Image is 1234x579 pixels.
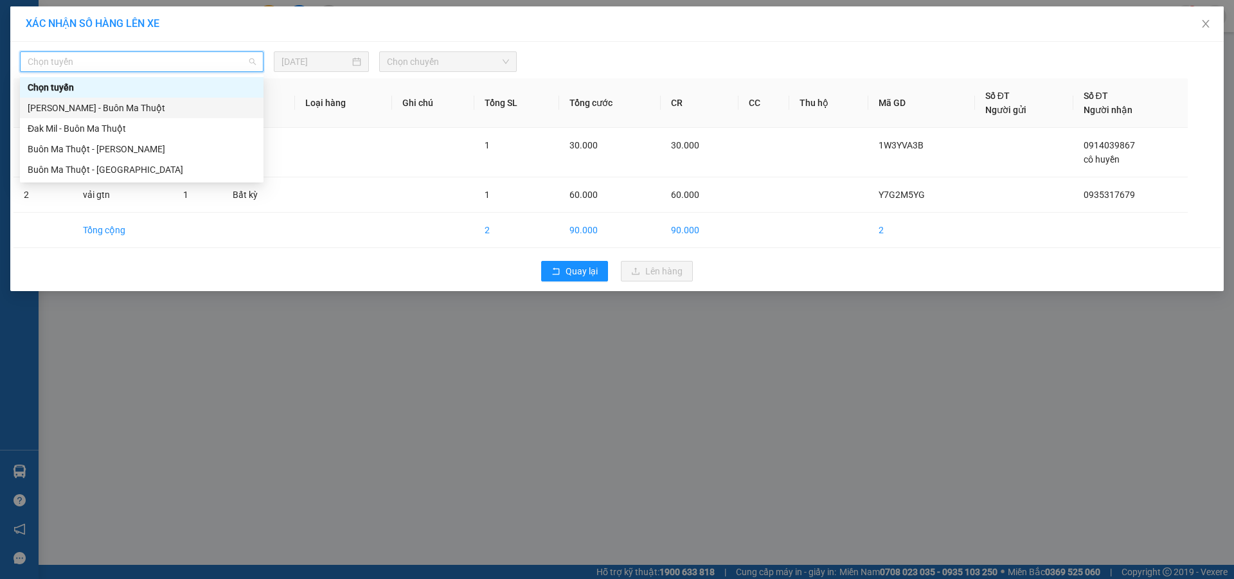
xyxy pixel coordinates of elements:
[559,213,661,248] td: 90.000
[868,78,975,128] th: Mã GD
[20,139,264,159] div: Buôn Ma Thuột - Đak Mil
[738,78,790,128] th: CC
[73,213,173,248] td: Tổng cộng
[474,213,559,248] td: 2
[1084,105,1132,115] span: Người nhận
[28,80,256,94] div: Chọn tuyến
[20,98,264,118] div: Gia Nghĩa - Buôn Ma Thuột
[621,261,693,281] button: uploadLên hàng
[1084,190,1135,200] span: 0935317679
[392,78,474,128] th: Ghi chú
[28,142,256,156] div: Buôn Ma Thuột - [PERSON_NAME]
[671,140,699,150] span: 30.000
[485,190,490,200] span: 1
[566,264,598,278] span: Quay lại
[985,105,1026,115] span: Người gửi
[28,52,256,71] span: Chọn tuyến
[295,78,392,128] th: Loại hàng
[1084,154,1120,165] span: cô huyền
[387,52,509,71] span: Chọn chuyến
[13,177,73,213] td: 2
[541,261,608,281] button: rollbackQuay lại
[879,140,924,150] span: 1W3YVA3B
[13,78,73,128] th: STT
[28,121,256,136] div: Đak Mil - Buôn Ma Thuột
[20,77,264,98] div: Chọn tuyến
[569,140,598,150] span: 30.000
[985,91,1010,101] span: Số ĐT
[28,163,256,177] div: Buôn Ma Thuột - [GEOGRAPHIC_DATA]
[222,177,295,213] td: Bất kỳ
[879,190,925,200] span: Y7G2M5YG
[1188,6,1224,42] button: Close
[569,190,598,200] span: 60.000
[13,128,73,177] td: 1
[661,78,738,128] th: CR
[671,190,699,200] span: 60.000
[20,159,264,180] div: Buôn Ma Thuột - Gia Nghĩa
[1084,140,1135,150] span: 0914039867
[26,17,159,30] span: XÁC NHẬN SỐ HÀNG LÊN XE
[183,190,188,200] span: 1
[282,55,350,69] input: 12/08/2025
[73,177,173,213] td: vải gtn
[1084,91,1108,101] span: Số ĐT
[868,213,975,248] td: 2
[28,101,256,115] div: [PERSON_NAME] - Buôn Ma Thuột
[485,140,490,150] span: 1
[20,118,264,139] div: Đak Mil - Buôn Ma Thuột
[661,213,738,248] td: 90.000
[789,78,868,128] th: Thu hộ
[1201,19,1211,29] span: close
[551,267,560,277] span: rollback
[474,78,559,128] th: Tổng SL
[559,78,661,128] th: Tổng cước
